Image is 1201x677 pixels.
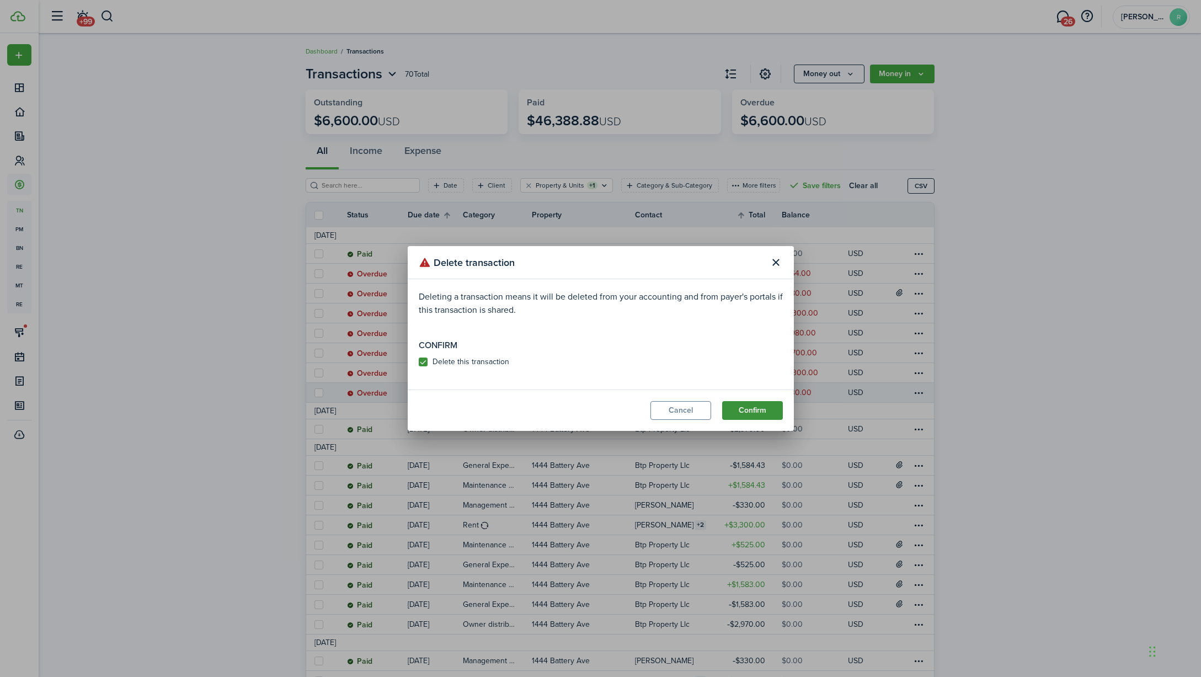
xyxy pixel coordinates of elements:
p: Confirm [419,339,783,352]
button: Cancel [650,401,711,420]
p: Deleting a transaction means it will be deleted from your accounting and from payer's portals if ... [419,290,783,317]
label: Delete this transaction [419,358,509,366]
div: Drag [1149,635,1156,668]
modal-title: Delete transaction [419,252,764,273]
button: Close modal [767,253,786,272]
button: Confirm [722,401,783,420]
iframe: Chat Widget [1012,558,1201,677]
